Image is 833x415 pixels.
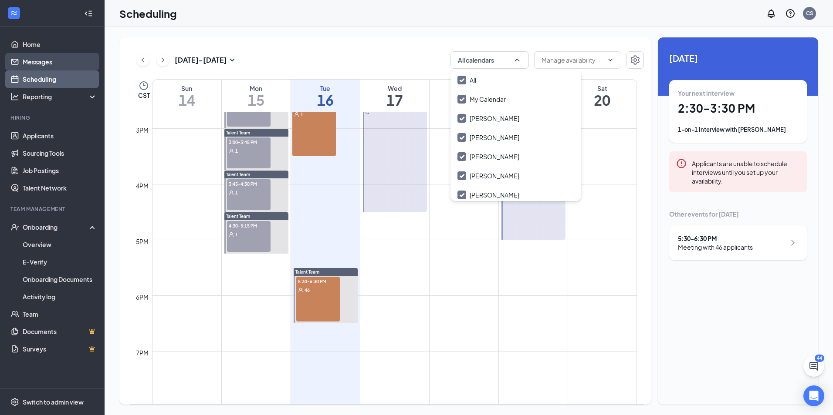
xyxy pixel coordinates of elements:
[291,84,360,93] div: Tue
[23,305,97,323] a: Team
[23,70,97,88] a: Scheduling
[568,93,637,107] h1: 20
[766,8,776,19] svg: Notifications
[360,93,429,107] h1: 17
[226,130,250,135] span: Talent Team
[788,238,798,248] svg: ChevronRight
[23,288,97,305] a: Activity log
[226,172,250,177] span: Talent Team
[23,236,97,253] a: Overview
[806,10,813,17] div: CS
[430,80,498,112] a: September 18, 2025
[152,84,221,93] div: Sun
[134,237,150,246] div: 5pm
[23,127,97,144] a: Applicants
[626,51,644,69] button: Settings
[450,51,529,69] button: All calendarsChevronUp
[23,92,98,101] div: Reporting
[360,80,429,112] a: September 17, 2025
[568,84,637,93] div: Sat
[291,80,360,112] a: September 16, 2025
[360,84,429,93] div: Wed
[222,84,291,93] div: Mon
[227,137,271,146] span: 3:00-3:45 PM
[678,125,798,134] div: 1-on-1 Interview with [PERSON_NAME]
[10,9,18,17] svg: WorkstreamLogo
[229,148,234,154] svg: User
[607,57,614,64] svg: ChevronDown
[803,356,824,377] button: ChatActive
[227,179,271,188] span: 3:45-4:30 PM
[222,93,291,107] h1: 15
[678,101,798,116] h1: 2:30 - 3:30 PM
[803,385,824,406] div: Open Intercom Messenger
[305,287,310,293] span: 46
[10,114,95,121] div: Hiring
[139,55,147,65] svg: ChevronLeft
[296,277,340,285] span: 5:30-6:30 PM
[430,84,498,93] div: Thu
[136,54,149,67] button: ChevronLeft
[227,55,237,65] svg: SmallChevronDown
[678,89,798,97] div: Your next interview
[227,221,271,230] span: 4:30-5:15 PM
[785,8,796,19] svg: QuestionInfo
[139,80,149,91] svg: Clock
[23,323,97,340] a: DocumentsCrown
[235,231,238,238] span: 1
[301,111,303,117] span: 1
[365,110,369,114] svg: Sync
[229,190,234,195] svg: User
[10,398,19,406] svg: Settings
[294,112,299,117] svg: User
[23,340,97,358] a: SurveysCrown
[513,56,521,64] svg: ChevronUp
[134,181,150,191] div: 4pm
[134,404,150,413] div: 8pm
[678,243,753,251] div: Meeting with 46 applicants
[669,51,807,65] span: [DATE]
[235,148,238,154] span: 1
[152,80,221,112] a: September 14, 2025
[295,269,319,274] span: Talent Team
[23,271,97,288] a: Onboarding Documents
[678,234,753,243] div: 5:30 - 6:30 PM
[134,292,150,302] div: 6pm
[10,92,19,101] svg: Analysis
[10,223,19,231] svg: UserCheck
[23,179,97,197] a: Talent Network
[134,125,150,135] div: 3pm
[175,55,227,65] h3: [DATE] - [DATE]
[138,91,150,100] span: CST
[809,361,819,371] svg: ChatActive
[815,355,824,362] div: 44
[676,158,687,169] svg: Error
[568,80,637,112] a: September 20, 2025
[222,80,291,112] a: September 15, 2025
[229,232,234,237] svg: User
[84,9,93,18] svg: Collapse
[10,205,95,213] div: Team Management
[134,348,150,358] div: 7pm
[23,144,97,162] a: Sourcing Tools
[23,162,97,179] a: Job Postings
[291,93,360,107] h1: 16
[23,223,90,231] div: Onboarding
[430,93,498,107] h1: 18
[226,214,250,219] span: Talent Team
[542,55,603,65] input: Manage availability
[298,288,303,293] svg: User
[159,55,167,65] svg: ChevronRight
[156,54,169,67] button: ChevronRight
[692,158,800,185] div: Applicants are unable to schedule interviews until you set up your availability.
[23,53,97,70] a: Messages
[630,55,640,65] svg: Settings
[23,253,97,271] a: E-Verify
[152,93,221,107] h1: 14
[669,210,807,218] div: Other events for [DATE]
[119,6,177,21] h1: Scheduling
[235,190,238,196] span: 1
[23,36,97,53] a: Home
[23,398,84,406] div: Switch to admin view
